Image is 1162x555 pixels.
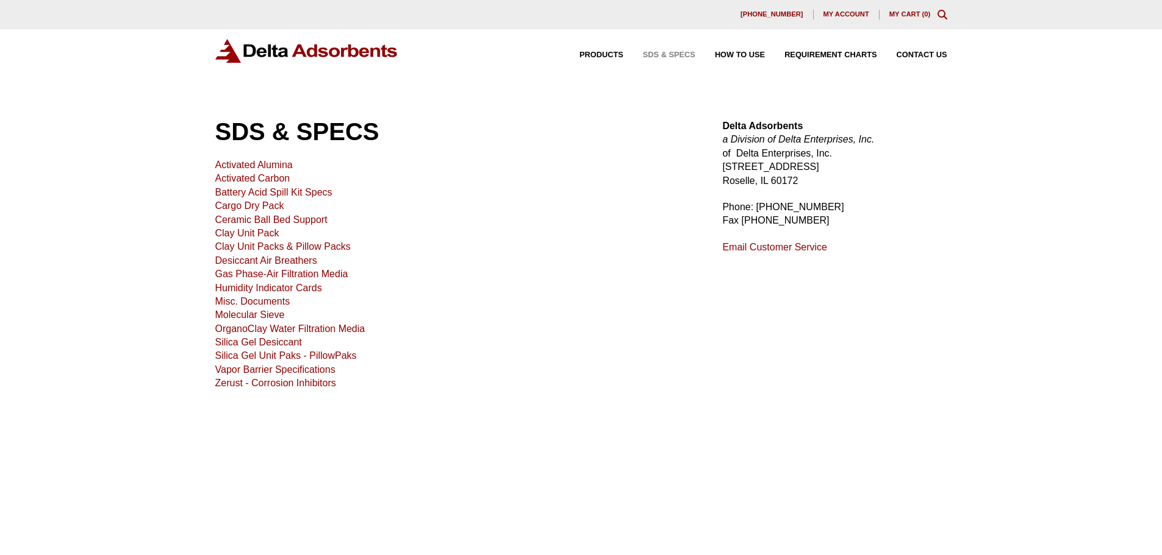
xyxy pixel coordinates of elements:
a: Activated Alumina [215,160,293,170]
a: Contact Us [877,51,947,59]
a: Requirement Charts [765,51,877,59]
a: Humidity Indicator Cards [215,283,322,293]
a: Zerust - Corrosion Inhibitors [215,378,336,388]
span: How to Use [715,51,765,59]
a: Molecular Sieve [215,309,285,320]
a: Silica Gel Unit Paks - PillowPaks [215,350,357,361]
a: SDS & SPECS [623,51,695,59]
a: My account [814,10,880,19]
a: Clay Unit Packs & Pillow Packs [215,241,351,252]
span: Products [579,51,623,59]
a: Activated Carbon [215,173,290,183]
p: Phone: [PHONE_NUMBER] Fax [PHONE_NUMBER] [722,200,947,228]
span: Requirement Charts [784,51,877,59]
em: a Division of Delta Enterprises, Inc. [722,134,874,144]
a: [PHONE_NUMBER] [731,10,814,19]
a: Vapor Barrier Specifications [215,364,335,375]
p: of Delta Enterprises, Inc. [STREET_ADDRESS] Roselle, IL 60172 [722,119,947,188]
a: Desiccant Air Breathers [215,255,317,266]
a: Misc. Documents [215,296,290,306]
a: My Cart (0) [889,10,931,18]
a: OrganoClay Water Filtration Media [215,323,365,334]
span: Contact Us [897,51,947,59]
a: Email Customer Service [722,242,827,252]
h1: SDS & SPECS [215,119,694,144]
a: Silica Gel Desiccant [215,337,302,347]
div: Toggle Modal Content [938,10,947,19]
img: Delta Adsorbents [215,39,398,63]
span: 0 [924,10,928,18]
strong: Delta Adsorbents [722,121,803,131]
a: Products [560,51,623,59]
a: Gas Phase-Air Filtration Media [215,269,348,279]
span: SDS & SPECS [643,51,695,59]
a: Battery Acid Spill Kit Specs [215,187,332,197]
a: Cargo Dry Pack [215,200,284,211]
a: How to Use [695,51,765,59]
span: My account [823,11,869,18]
a: Ceramic Ball Bed Support [215,214,328,225]
span: [PHONE_NUMBER] [741,11,803,18]
a: Clay Unit Pack [215,228,279,238]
